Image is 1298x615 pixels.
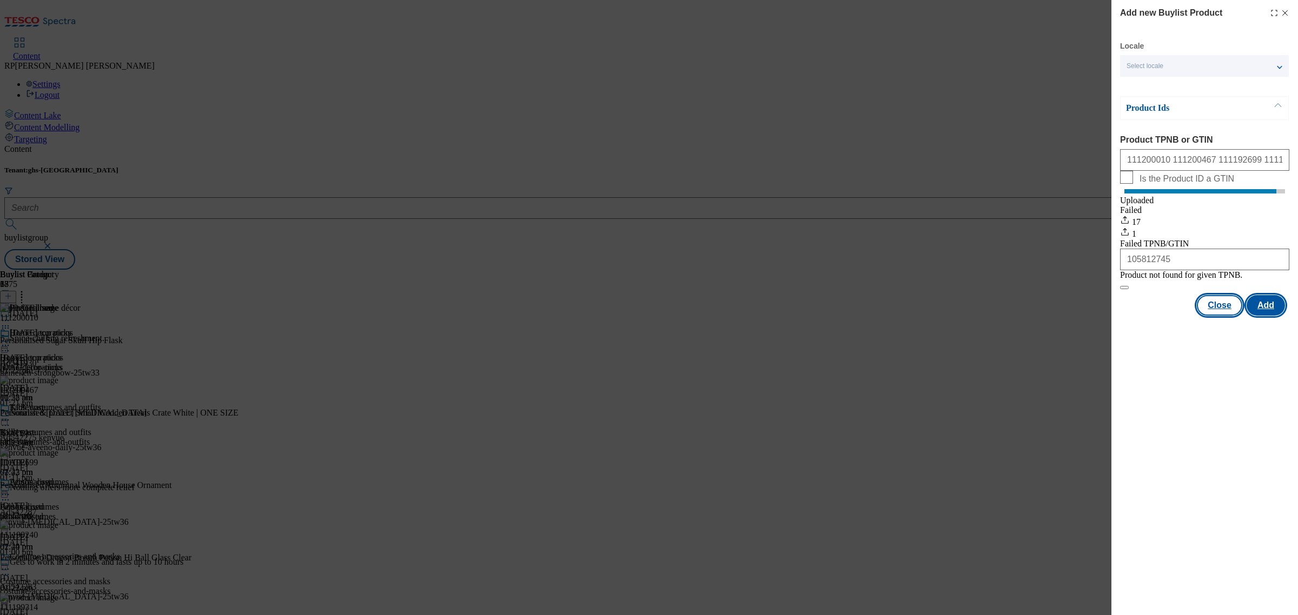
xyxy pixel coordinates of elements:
button: Close [1197,295,1242,316]
label: Product TPNB or GTIN [1120,135,1289,145]
label: Locale [1120,43,1144,49]
span: Is the Product ID a GTIN [1140,174,1234,184]
div: 17 [1120,215,1289,227]
div: Product not found for given TPNB. [1120,270,1242,280]
input: Enter 1 or 20 space separated Product TPNB or GTIN [1120,149,1289,171]
button: Select locale [1120,55,1289,77]
h4: Add new Buylist Product [1120,6,1222,19]
span: Select locale [1127,62,1163,70]
div: 1 [1120,227,1289,239]
div: Failed TPNB/GTIN [1120,239,1289,249]
p: Product Ids [1126,103,1240,113]
button: Add [1247,295,1285,316]
div: Uploaded [1120,196,1289,205]
div: Failed [1120,205,1289,215]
